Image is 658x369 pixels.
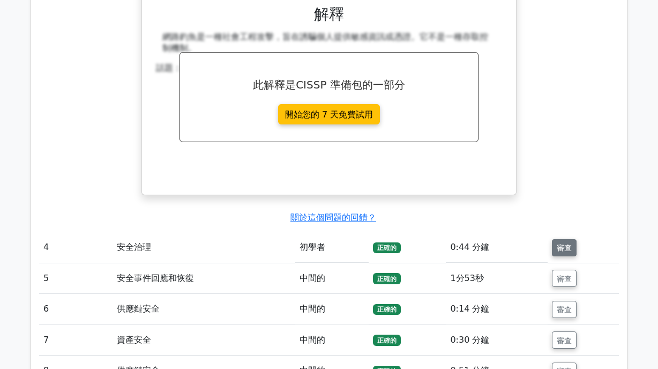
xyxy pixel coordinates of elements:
[450,273,484,283] font: 1分53秒
[300,335,325,345] font: 中間的
[377,244,397,252] font: 正確的
[450,335,489,345] font: 0:30 分鐘
[117,335,151,345] font: 資產安全
[552,239,577,256] button: 審查
[377,337,397,344] font: 正確的
[43,242,49,252] font: 4
[552,301,577,318] button: 審查
[557,336,572,344] font: 審查
[162,32,488,53] font: 網路釣魚是一種社會工程攻擊，旨在誘騙個人提供敏感資訊或憑證。它不是一種存取控制機制。
[290,212,376,223] a: 關於這個問題的回饋？
[377,306,397,313] font: 正確的
[557,305,572,314] font: 審查
[557,274,572,283] font: 審查
[43,273,49,283] font: 5
[278,104,380,125] a: 開始您的 7 天免費試用
[117,273,194,283] font: 安全事件回應和恢復
[43,335,49,345] font: 7
[117,304,160,314] font: 供應鏈安全
[314,5,344,23] font: 解釋
[450,304,489,314] font: 0:14 分鐘
[552,270,577,287] button: 審查
[117,242,151,252] font: 安全治理
[300,304,325,314] font: 中間的
[300,273,325,283] font: 中間的
[557,243,572,252] font: 審查
[552,331,577,349] button: 審查
[300,242,325,252] font: 初學者
[43,304,49,314] font: 6
[377,275,397,283] font: 正確的
[156,63,182,73] font: 話題：
[450,242,489,252] font: 0:44 分鐘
